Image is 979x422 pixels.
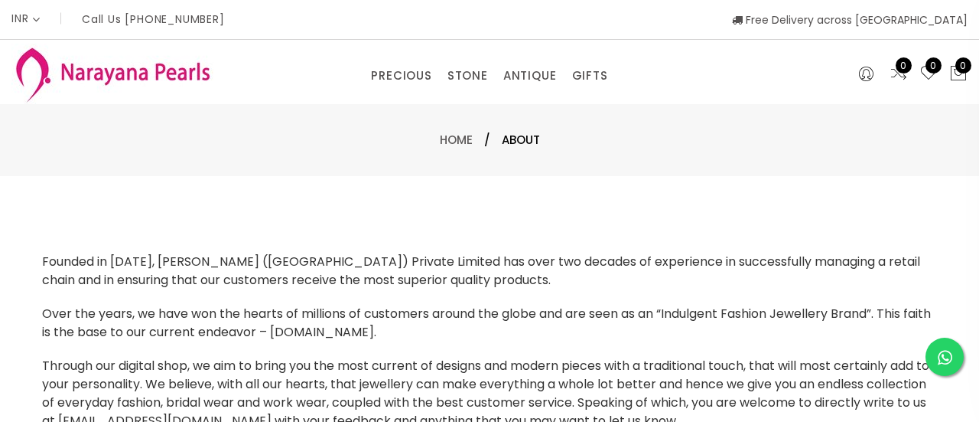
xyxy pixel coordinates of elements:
[82,14,225,25] p: Call Us [PHONE_NUMBER]
[440,132,473,148] a: Home
[949,64,968,84] button: 0
[896,57,912,74] span: 0
[503,64,557,87] a: ANTIQUE
[890,64,908,84] a: 0
[955,57,971,74] span: 0
[502,131,540,149] span: About
[447,64,488,87] a: STONE
[371,64,431,87] a: PRECIOUS
[484,131,490,149] span: /
[925,57,942,74] span: 0
[919,64,938,84] a: 0
[42,305,937,342] p: Over the years, we have won the hearts of millions of customers around the globe and are seen as ...
[572,64,608,87] a: GIFTS
[732,12,968,28] span: Free Delivery across [GEOGRAPHIC_DATA]
[42,253,937,290] p: Founded in [DATE], [PERSON_NAME] ([GEOGRAPHIC_DATA]) Private Limited has over two decades of expe...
